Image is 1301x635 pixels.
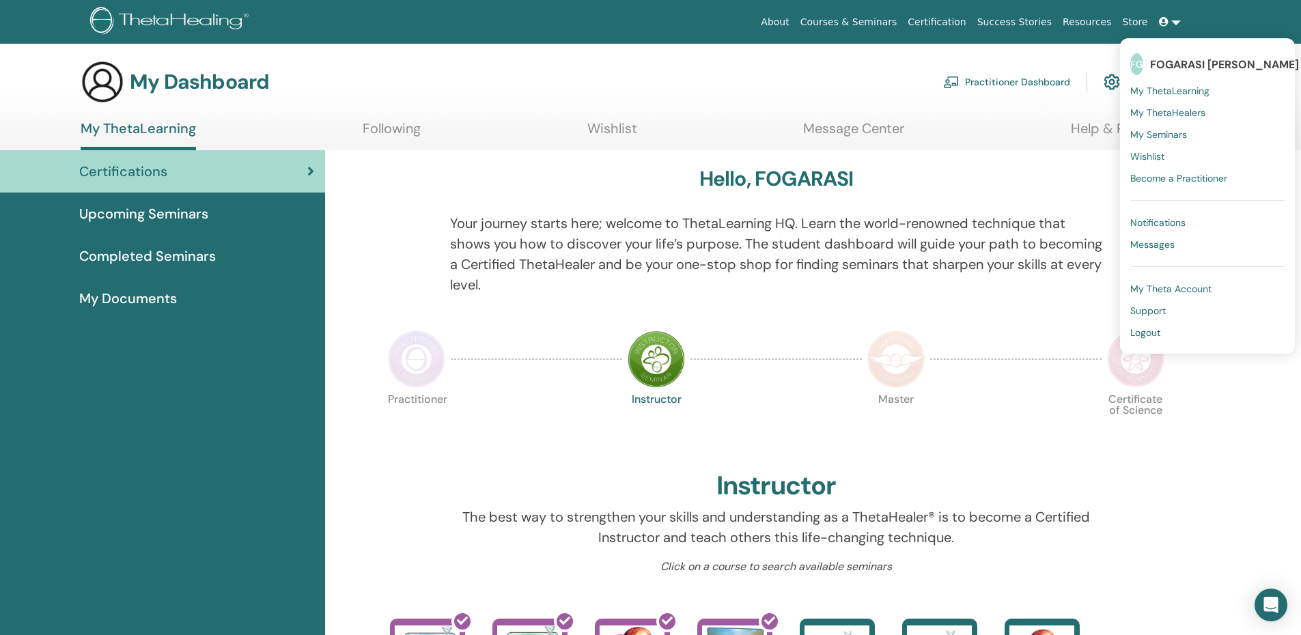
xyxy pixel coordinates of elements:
p: The best way to strengthen your skills and understanding as a ThetaHealer® is to become a Certifi... [450,507,1102,548]
img: cog.svg [1104,70,1120,94]
a: Resources [1057,10,1117,35]
a: Wishlist [587,120,637,147]
a: Logout [1130,322,1285,343]
a: My ThetaLearning [1130,80,1285,102]
p: Practitioner [388,394,445,451]
img: Certificate of Science [1107,330,1164,388]
span: FOGARASI [PERSON_NAME] [1150,57,1299,72]
img: chalkboard-teacher.svg [943,76,960,88]
img: generic-user-icon.jpg [81,60,124,104]
a: About [755,10,794,35]
a: Messages [1130,234,1285,255]
h2: Instructor [716,470,836,502]
a: Following [363,120,421,147]
h3: My Dashboard [130,70,269,94]
span: My ThetaHealers [1130,107,1205,119]
p: Master [867,394,925,451]
span: My Seminars [1130,128,1187,141]
span: Become a Practitioner [1130,172,1227,184]
a: Certification [902,10,971,35]
a: My Account [1104,67,1179,97]
p: Your journey starts here; welcome to ThetaLearning HQ. Learn the world-renowned technique that sh... [450,213,1102,295]
span: Completed Seminars [79,246,216,266]
span: My Theta Account [1130,283,1212,295]
a: Support [1130,300,1285,322]
span: Wishlist [1130,150,1164,163]
a: My ThetaLearning [81,120,196,150]
a: FGFOGARASI [PERSON_NAME] [1130,48,1285,80]
a: My Seminars [1130,124,1285,145]
span: My ThetaLearning [1130,85,1209,97]
img: logo.png [90,7,253,38]
a: Message Center [803,120,904,147]
p: Click on a course to search available seminars [450,559,1102,575]
a: Practitioner Dashboard [943,67,1070,97]
img: Instructor [628,330,685,388]
a: Wishlist [1130,145,1285,167]
span: FG [1130,53,1143,75]
span: Messages [1130,238,1175,251]
a: Store [1117,10,1153,35]
div: Open Intercom Messenger [1255,589,1287,621]
img: Master [867,330,925,388]
p: Instructor [628,394,685,451]
span: My Documents [79,288,177,309]
a: Courses & Seminars [795,10,903,35]
span: Logout [1130,326,1160,339]
a: My Theta Account [1130,278,1285,300]
h3: Hello, FOGARASI [699,167,854,191]
a: Become a Practitioner [1130,167,1285,189]
img: Practitioner [388,330,445,388]
a: Success Stories [972,10,1057,35]
span: Support [1130,305,1166,317]
span: Upcoming Seminars [79,203,208,224]
a: My ThetaHealers [1130,102,1285,124]
span: Certifications [79,161,167,182]
span: Notifications [1130,216,1186,229]
p: Certificate of Science [1107,394,1164,451]
a: Help & Resources [1071,120,1181,147]
a: Notifications [1130,212,1285,234]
